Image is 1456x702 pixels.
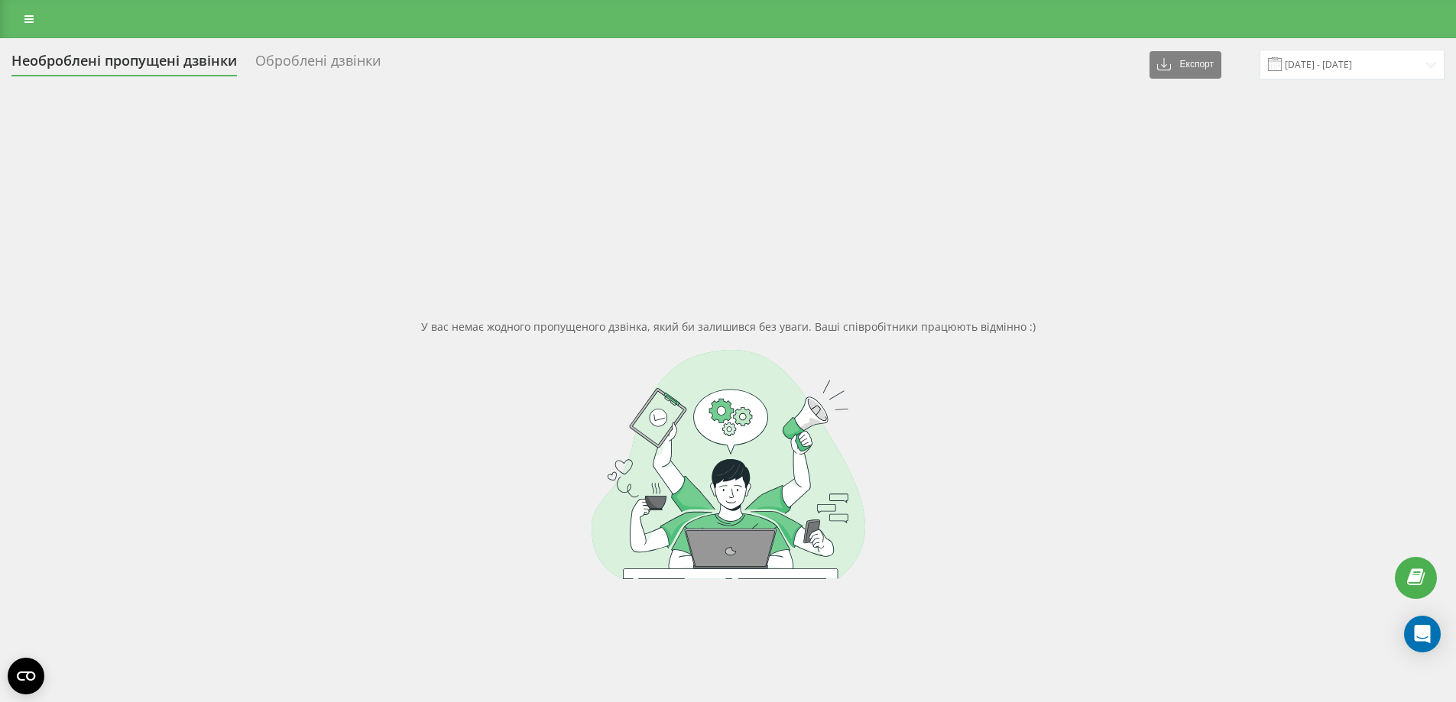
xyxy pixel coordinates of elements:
[255,53,381,76] div: Оброблені дзвінки
[1404,616,1441,652] div: Open Intercom Messenger
[1150,51,1221,79] button: Експорт
[11,53,237,76] div: Необроблені пропущені дзвінки
[8,658,44,694] button: Open CMP widget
